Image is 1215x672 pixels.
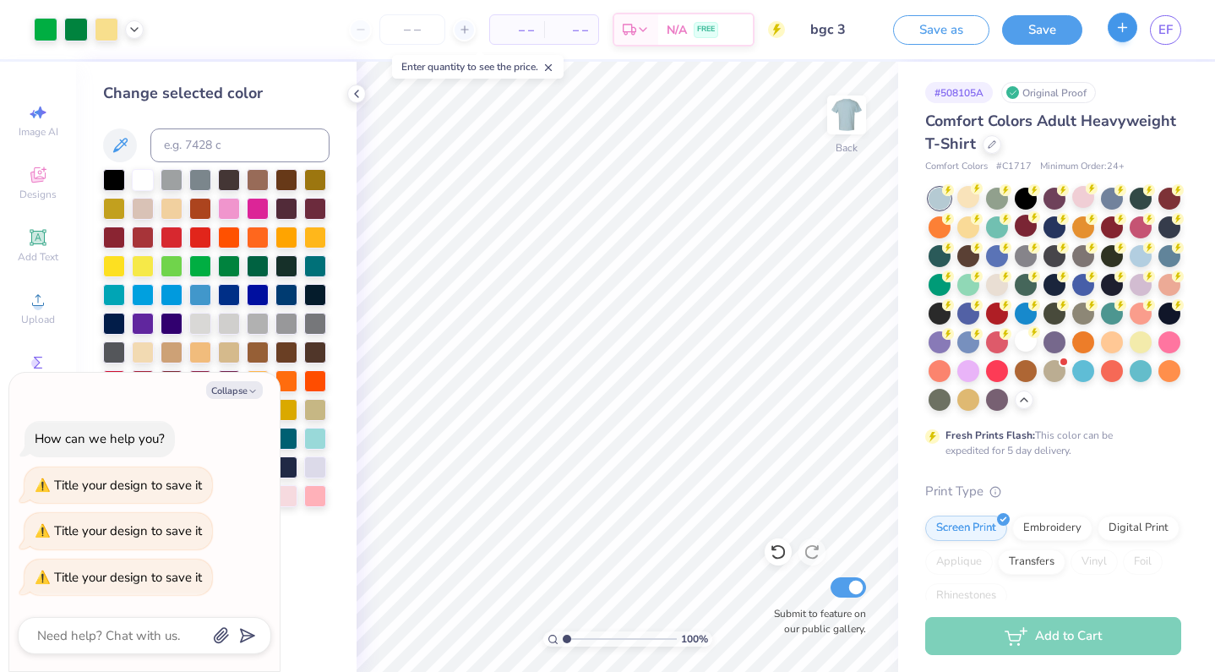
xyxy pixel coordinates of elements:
[1098,516,1180,541] div: Digital Print
[925,111,1176,154] span: Comfort Colors Adult Heavyweight T-Shirt
[54,569,202,586] div: Title your design to save it
[925,583,1007,609] div: Rhinestones
[667,21,687,39] span: N/A
[103,82,330,105] div: Change selected color
[798,13,880,46] input: Untitled Design
[1001,82,1096,103] div: Original Proof
[554,21,588,39] span: – –
[35,430,165,447] div: How can we help you?
[925,516,1007,541] div: Screen Print
[19,125,58,139] span: Image AI
[1071,549,1118,575] div: Vinyl
[54,477,202,494] div: Title your design to save it
[925,82,993,103] div: # 508105A
[1158,20,1173,40] span: EF
[392,55,564,79] div: Enter quantity to see the price.
[830,98,864,132] img: Back
[54,522,202,539] div: Title your design to save it
[19,188,57,201] span: Designs
[998,549,1065,575] div: Transfers
[925,549,993,575] div: Applique
[996,160,1032,174] span: # C1717
[1040,160,1125,174] span: Minimum Order: 24 +
[1012,516,1092,541] div: Embroidery
[893,15,989,45] button: Save as
[697,24,715,36] span: FREE
[150,128,330,162] input: e.g. 7428 c
[925,160,988,174] span: Comfort Colors
[681,631,708,647] span: 100 %
[500,21,534,39] span: – –
[21,313,55,326] span: Upload
[18,250,58,264] span: Add Text
[836,140,858,156] div: Back
[765,606,866,636] label: Submit to feature on our public gallery.
[1002,15,1082,45] button: Save
[379,14,445,45] input: – –
[945,428,1153,458] div: This color can be expedited for 5 day delivery.
[206,381,263,399] button: Collapse
[1123,549,1163,575] div: Foil
[945,429,1035,442] strong: Fresh Prints Flash:
[925,482,1181,501] div: Print Type
[1150,15,1181,45] a: EF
